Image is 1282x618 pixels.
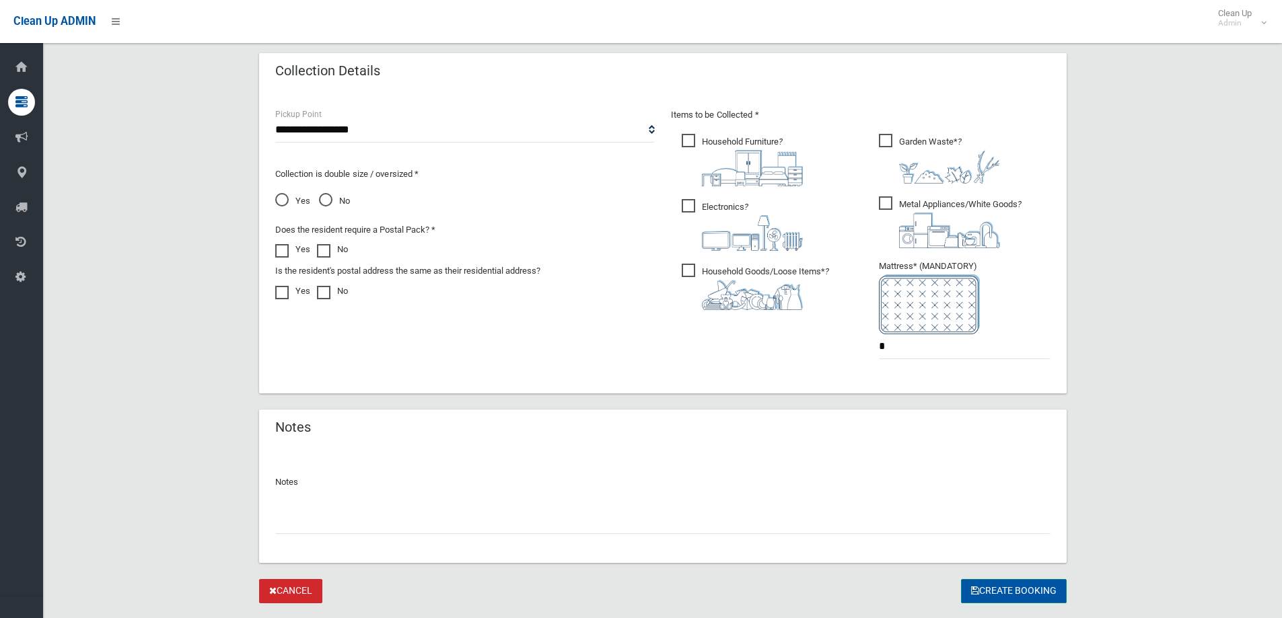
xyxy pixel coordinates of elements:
[702,202,803,251] i: ?
[899,199,1022,248] i: ?
[317,241,348,258] label: No
[899,137,1000,184] i: ?
[682,264,829,310] span: Household Goods/Loose Items*
[275,222,435,238] label: Does the resident require a Postal Pack? *
[275,166,655,182] p: Collection is double size / oversized *
[702,137,803,186] i: ?
[671,107,1050,123] p: Items to be Collected *
[275,474,1050,490] p: Notes
[259,579,322,604] a: Cancel
[275,193,310,209] span: Yes
[259,58,396,84] header: Collection Details
[879,261,1050,334] span: Mattress* (MANDATORY)
[879,134,1000,184] span: Garden Waste*
[275,241,310,258] label: Yes
[682,199,803,251] span: Electronics
[702,150,803,186] img: aa9efdbe659d29b613fca23ba79d85cb.png
[702,280,803,310] img: b13cc3517677393f34c0a387616ef184.png
[879,274,980,334] img: e7408bece873d2c1783593a074e5cb2f.png
[899,213,1000,248] img: 36c1b0289cb1767239cdd3de9e694f19.png
[702,266,829,310] i: ?
[702,215,803,251] img: 394712a680b73dbc3d2a6a3a7ffe5a07.png
[899,150,1000,184] img: 4fd8a5c772b2c999c83690221e5242e0.png
[275,283,310,299] label: Yes
[13,15,96,28] span: Clean Up ADMIN
[1218,18,1252,28] small: Admin
[1211,8,1265,28] span: Clean Up
[319,193,350,209] span: No
[317,283,348,299] label: No
[275,263,540,279] label: Is the resident's postal address the same as their residential address?
[879,196,1022,248] span: Metal Appliances/White Goods
[259,414,327,440] header: Notes
[961,579,1067,604] button: Create Booking
[682,134,803,186] span: Household Furniture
